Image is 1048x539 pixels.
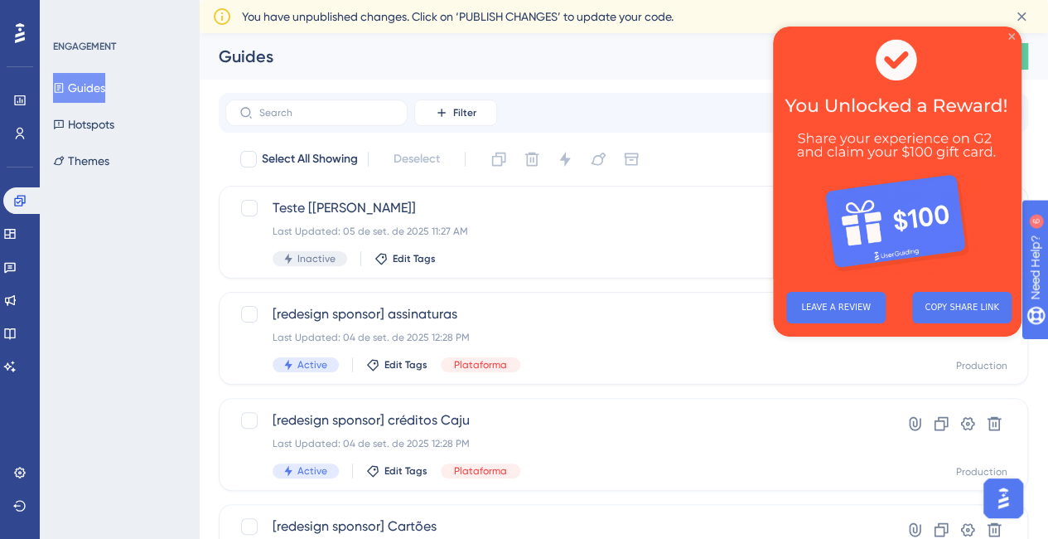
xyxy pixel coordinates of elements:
[53,40,116,53] div: ENGAGEMENT
[273,198,842,218] span: Teste [[PERSON_NAME]]
[235,7,242,13] div: Close Preview
[956,465,1007,478] div: Production
[273,331,842,344] div: Last Updated: 04 de set. de 2025 12:28 PM
[115,8,120,22] div: 6
[374,252,436,265] button: Edit Tags
[259,107,394,119] input: Search
[297,252,336,265] span: Inactive
[453,106,476,119] span: Filter
[366,358,427,371] button: Edit Tags
[53,109,114,139] button: Hotspots
[297,358,327,371] span: Active
[242,7,674,27] span: You have unpublished changes. Click on ‘PUBLISH CHANGES’ to update your code.
[53,146,109,176] button: Themes
[384,464,427,478] span: Edit Tags
[956,359,1007,372] div: Production
[219,45,741,68] div: Guides
[454,358,507,371] span: Plataforma
[297,464,327,478] span: Active
[262,149,358,169] span: Select All Showing
[366,464,427,478] button: Edit Tags
[53,73,105,103] button: Guides
[379,144,455,174] button: Deselect
[273,225,842,238] div: Last Updated: 05 de set. de 2025 11:27 AM
[273,437,842,450] div: Last Updated: 04 de set. de 2025 12:28 PM
[139,265,239,297] button: COPY SHARE LINK
[273,304,842,324] span: [redesign sponsor] assinaturas
[454,464,507,478] span: Plataforma
[39,4,104,24] span: Need Help?
[384,358,427,371] span: Edit Tags
[273,517,842,537] span: [redesign sponsor] Cartões
[273,410,842,430] span: [redesign sponsor] créditos Caju
[394,149,440,169] span: Deselect
[13,265,113,297] button: LEAVE A REVIEW
[414,100,497,126] button: Filter
[978,473,1028,523] iframe: UserGuiding AI Assistant Launcher
[393,252,436,265] span: Edit Tags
